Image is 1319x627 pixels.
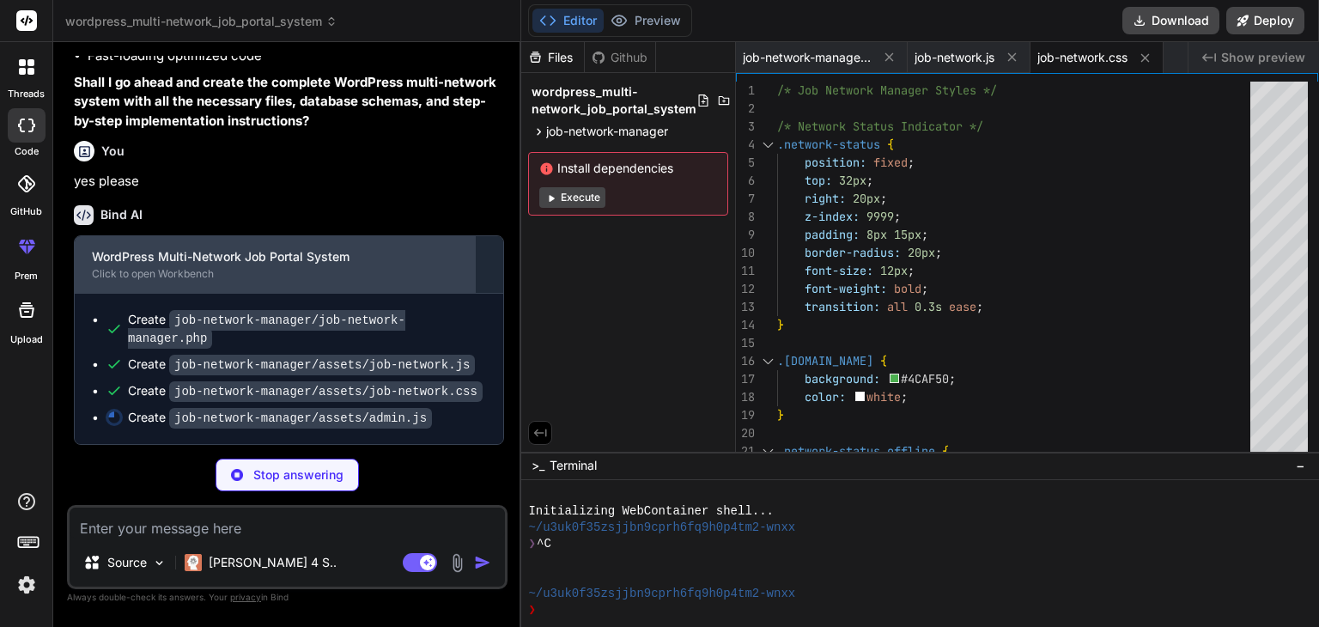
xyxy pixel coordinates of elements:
div: Create [128,311,486,347]
img: Claude 4 Sonnet [185,554,202,571]
span: ; [880,191,887,206]
span: z-index: [805,209,860,224]
span: top: [805,173,832,188]
span: white [867,389,902,405]
span: wordpress_multi-network_job_portal_system [532,83,696,118]
div: 14 [736,316,755,334]
p: Always double-check its answers. Your in Bind [67,589,508,606]
span: privacy [230,592,261,602]
p: Stop answering [253,466,343,484]
strong: Shall I go ahead and create the complete WordPress multi-network system with all the necessary fi... [74,74,500,129]
span: all [887,299,908,314]
div: Create [128,382,483,400]
div: 12 [736,280,755,298]
span: } [777,407,784,423]
span: job-network.css [1037,49,1128,66]
span: ; [921,281,928,296]
label: GitHub [10,204,42,219]
div: Files [521,49,584,66]
span: position: [805,155,866,170]
code: job-network-manager/assets/job-network.js [169,355,475,375]
div: 11 [736,262,755,280]
span: ; [950,371,957,387]
button: Deploy [1226,7,1304,34]
div: 13 [736,298,755,316]
span: 9999 [866,209,894,224]
span: 0.3s [915,299,942,314]
h6: You [101,143,125,160]
span: transition: [805,299,880,314]
span: background: [805,371,880,387]
span: padding: [805,227,860,242]
span: ; [908,155,915,170]
span: ; [894,209,901,224]
span: 12px [880,263,908,278]
div: 18 [736,388,755,406]
div: Click to collapse the range. [757,442,779,460]
span: { [942,443,949,459]
div: Click to collapse the range. [757,136,779,154]
label: code [15,144,39,159]
label: Upload [10,332,43,347]
span: { [880,353,887,368]
span: >_ [532,457,544,474]
div: 8 [736,208,755,226]
div: 5 [736,154,755,172]
h6: Bind AI [100,206,143,223]
div: 15 [736,334,755,352]
span: ; [866,173,873,188]
span: ; [921,227,928,242]
span: 20px [853,191,880,206]
code: job-network-manager/assets/admin.js [169,408,432,429]
span: job-network.js [915,49,994,66]
span: ^C [537,536,551,552]
code: job-network-manager/assets/job-network.css [169,381,483,402]
div: 19 [736,406,755,424]
div: 9 [736,226,755,244]
span: ; [976,299,983,314]
code: job-network-manager/job-network-manager.php [128,310,405,349]
div: 3 [736,118,755,136]
span: Install dependencies [539,160,717,177]
button: Preview [604,9,688,33]
span: right: [805,191,846,206]
span: fixed [873,155,908,170]
span: 32px [839,173,866,188]
span: /* Job Network Manager Styles */ [777,82,997,98]
span: ~/u3uk0f35zsjjbn9cprh6fq9h0p4tm2-wnxx [528,586,795,602]
p: yes please [74,172,504,192]
span: Initializing WebContainer shell... [528,503,774,520]
span: #4CAF50 [902,371,950,387]
button: Download [1122,7,1219,34]
span: ease [949,299,976,314]
div: Create [128,409,432,427]
span: − [1296,457,1305,474]
p: Source [107,554,147,571]
div: WordPress Multi-Network Job Portal System [92,248,458,265]
span: ❯ [528,536,537,552]
span: font-weight: [805,281,887,296]
div: 16 [736,352,755,370]
span: .[DOMAIN_NAME] [777,353,873,368]
span: { [887,137,894,152]
span: .network-status.offline [777,443,935,459]
span: 20px [908,245,935,260]
span: 8px [866,227,887,242]
div: 4 [736,136,755,154]
div: 17 [736,370,755,388]
button: WordPress Multi-Network Job Portal SystemClick to open Workbench [75,236,475,293]
span: .network-status [777,137,880,152]
span: 15px [894,227,921,242]
span: ; [908,263,915,278]
button: Execute [539,187,605,208]
div: 1 [736,82,755,100]
label: threads [8,87,45,101]
span: job-network-manager.php [743,49,872,66]
div: 20 [736,424,755,442]
span: border-radius: [805,245,901,260]
div: 10 [736,244,755,262]
span: Show preview [1221,49,1305,66]
div: 2 [736,100,755,118]
span: } [777,317,784,332]
div: Create [128,356,475,374]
